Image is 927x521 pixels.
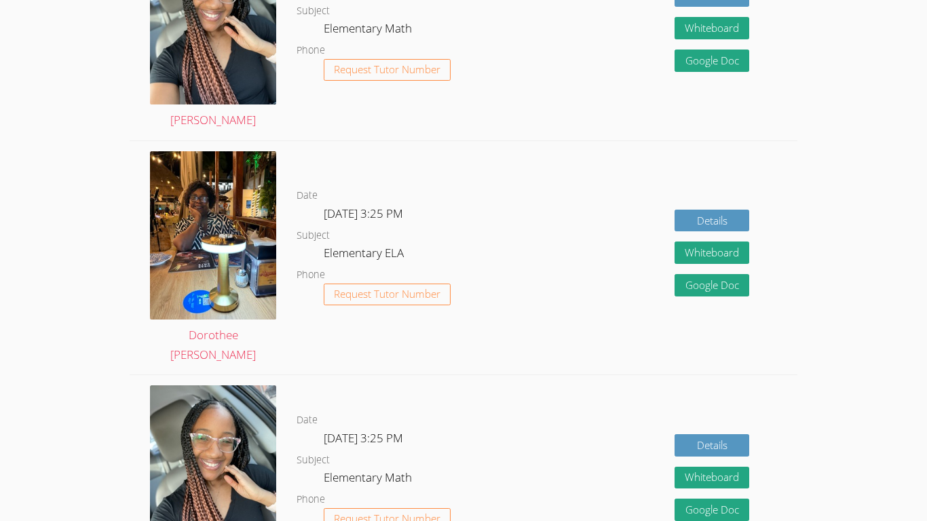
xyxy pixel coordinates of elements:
[324,19,415,42] dd: Elementary Math
[675,434,749,457] a: Details
[297,3,330,20] dt: Subject
[675,499,749,521] a: Google Doc
[150,151,276,320] img: IMG_8217.jpeg
[324,468,415,491] dd: Elementary Math
[297,412,318,429] dt: Date
[297,267,325,284] dt: Phone
[334,64,440,75] span: Request Tutor Number
[324,430,403,446] span: [DATE] 3:25 PM
[675,210,749,232] a: Details
[675,50,749,72] a: Google Doc
[297,227,330,244] dt: Subject
[297,42,325,59] dt: Phone
[675,17,749,39] button: Whiteboard
[297,491,325,508] dt: Phone
[324,284,451,306] button: Request Tutor Number
[675,274,749,296] a: Google Doc
[324,206,403,221] span: [DATE] 3:25 PM
[150,151,276,365] a: Dorothee [PERSON_NAME]
[334,289,440,299] span: Request Tutor Number
[297,187,318,204] dt: Date
[324,59,451,81] button: Request Tutor Number
[675,467,749,489] button: Whiteboard
[324,244,406,267] dd: Elementary ELA
[297,452,330,469] dt: Subject
[675,242,749,264] button: Whiteboard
